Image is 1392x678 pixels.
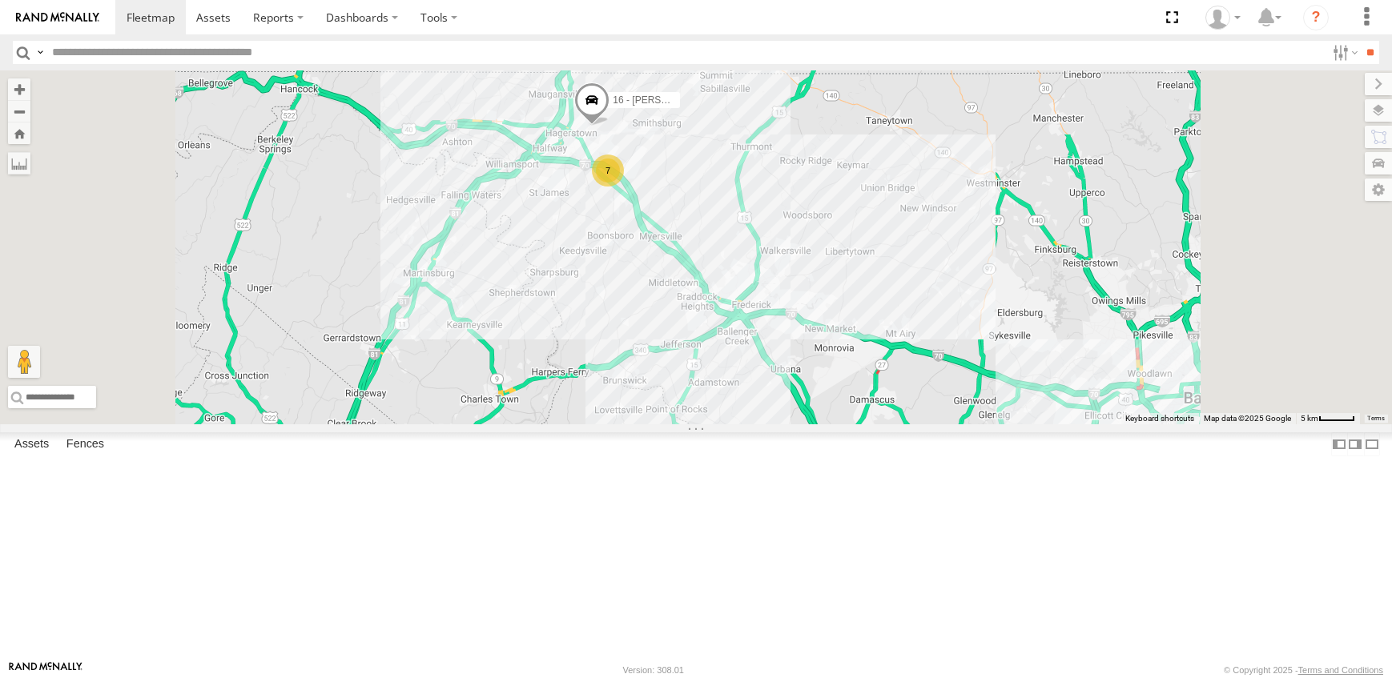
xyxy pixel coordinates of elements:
button: Map Scale: 5 km per 42 pixels [1296,413,1360,424]
div: 7 [592,154,624,187]
span: Map data ©2025 Google [1204,414,1291,423]
div: © Copyright 2025 - [1224,665,1383,675]
label: Search Query [34,41,46,64]
span: 5 km [1301,414,1318,423]
button: Zoom in [8,78,30,100]
label: Assets [6,433,57,455]
button: Keyboard shortcuts [1125,413,1194,424]
button: Drag Pegman onto the map to open Street View [8,346,40,378]
a: Terms and Conditions [1298,665,1383,675]
button: Zoom Home [8,122,30,144]
button: Zoom out [8,100,30,122]
a: Terms (opens in new tab) [1368,415,1385,422]
a: Visit our Website [9,662,82,678]
label: Search Filter Options [1326,41,1361,64]
label: Hide Summary Table [1364,432,1380,455]
i: ? [1303,5,1329,30]
img: rand-logo.svg [16,12,99,23]
label: Measure [8,152,30,175]
label: Dock Summary Table to the Left [1331,432,1347,455]
span: 16 - [PERSON_NAME] [613,94,711,106]
label: Dock Summary Table to the Right [1347,432,1363,455]
label: Fences [58,433,112,455]
label: Map Settings [1365,179,1392,201]
div: Barbara McNamee [1200,6,1246,30]
div: Version: 308.01 [623,665,684,675]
